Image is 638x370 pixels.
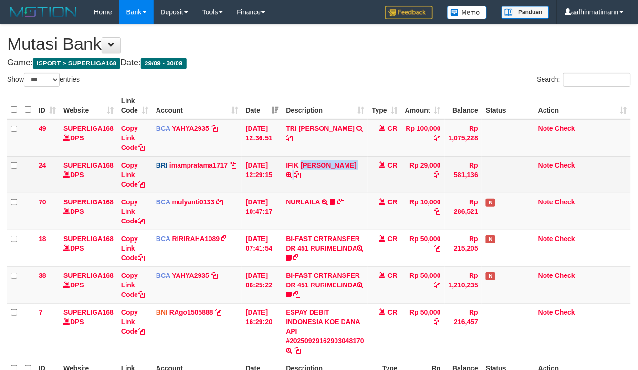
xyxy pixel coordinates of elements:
[555,198,575,206] a: Check
[388,125,397,132] span: CR
[445,119,482,157] td: Rp 1,075,228
[401,266,445,303] td: Rp 50,000
[447,6,487,19] img: Button%20Memo.svg
[156,125,170,132] span: BCA
[486,235,495,243] span: Has Note
[39,308,42,316] span: 7
[60,230,117,266] td: DPS
[242,193,282,230] td: [DATE] 10:47:17
[121,198,145,225] a: Copy Link Code
[286,308,365,345] a: ESPAY DEBIT INDONESIA KOE DANA API #20250929162903048170
[445,92,482,119] th: Balance
[486,272,495,280] span: Has Note
[401,303,445,359] td: Rp 50,000
[555,235,575,243] a: Check
[63,198,114,206] a: SUPERLIGA168
[7,34,631,53] h1: Mutasi Bank
[293,254,300,262] a: Copy BI-FAST CRTRANSFER DR 451 RURIMELINDA to clipboard
[368,92,401,119] th: Type: activate to sort column ascending
[537,73,631,87] label: Search:
[434,244,441,252] a: Copy Rp 50,000 to clipboard
[434,134,441,142] a: Copy Rp 100,000 to clipboard
[401,230,445,266] td: Rp 50,000
[242,92,282,119] th: Date: activate to sort column ascending
[39,125,46,132] span: 49
[211,272,218,279] a: Copy YAHYA2935 to clipboard
[24,73,60,87] select: Showentries
[242,266,282,303] td: [DATE] 06:25:22
[538,161,553,169] a: Note
[445,156,482,193] td: Rp 581,136
[216,198,223,206] a: Copy mulyanti0133 to clipboard
[169,161,228,169] a: imampratama1717
[7,5,80,19] img: MOTION_logo.png
[35,92,60,119] th: ID: activate to sort column ascending
[39,198,46,206] span: 70
[172,198,215,206] a: mulyanti0133
[445,230,482,266] td: Rp 215,205
[538,125,553,132] a: Note
[282,266,368,303] td: BI-FAST CRTRANSFER DR 451 RURIMELINDA
[294,347,301,354] a: Copy ESPAY DEBIT INDONESIA KOE DANA API #20250929162903048170 to clipboard
[121,125,145,151] a: Copy Link Code
[242,156,282,193] td: [DATE] 12:29:15
[63,161,114,169] a: SUPERLIGA168
[39,272,46,279] span: 38
[401,92,445,119] th: Amount: activate to sort column ascending
[538,272,553,279] a: Note
[60,92,117,119] th: Website: activate to sort column ascending
[286,125,355,132] a: TRI [PERSON_NAME]
[538,198,553,206] a: Note
[486,199,495,207] span: Has Note
[534,92,631,119] th: Action: activate to sort column ascending
[39,161,46,169] span: 24
[242,303,282,359] td: [DATE] 16:29:20
[60,303,117,359] td: DPS
[482,92,534,119] th: Status
[388,198,397,206] span: CR
[172,272,209,279] a: YAHYA2935
[434,318,441,326] a: Copy Rp 50,000 to clipboard
[7,58,631,68] h4: Game: Date:
[286,134,293,142] a: Copy TRI BUDI SETIAWAN to clipboard
[221,235,228,243] a: Copy RIRIRAHA1089 to clipboard
[63,272,114,279] a: SUPERLIGA168
[555,161,575,169] a: Check
[117,92,152,119] th: Link Code: activate to sort column ascending
[502,6,549,19] img: panduan.png
[211,125,218,132] a: Copy YAHYA2935 to clipboard
[293,291,300,298] a: Copy BI-FAST CRTRANSFER DR 451 RURIMELINDA to clipboard
[555,272,575,279] a: Check
[121,272,145,298] a: Copy Link Code
[388,272,397,279] span: CR
[63,125,114,132] a: SUPERLIGA168
[401,119,445,157] td: Rp 100,000
[538,308,553,316] a: Note
[555,308,575,316] a: Check
[230,161,236,169] a: Copy imampratama1717 to clipboard
[156,235,170,243] span: BCA
[242,230,282,266] td: [DATE] 07:41:54
[563,73,631,87] input: Search:
[172,125,209,132] a: YAHYA2935
[445,266,482,303] td: Rp 1,210,235
[121,235,145,262] a: Copy Link Code
[401,193,445,230] td: Rp 10,000
[215,308,222,316] a: Copy RAgo1505888 to clipboard
[63,235,114,243] a: SUPERLIGA168
[385,6,433,19] img: Feedback.jpg
[282,230,368,266] td: BI-FAST CRTRANSFER DR 451 RURIMELINDA
[434,208,441,215] a: Copy Rp 10,000 to clipboard
[156,308,167,316] span: BNI
[60,156,117,193] td: DPS
[39,235,46,243] span: 18
[242,119,282,157] td: [DATE] 12:36:51
[60,266,117,303] td: DPS
[121,308,145,335] a: Copy Link Code
[445,193,482,230] td: Rp 286,521
[63,308,114,316] a: SUPERLIGA168
[282,92,368,119] th: Description: activate to sort column ascending
[337,198,344,206] a: Copy NURLAILA to clipboard
[294,171,301,179] a: Copy IFIK SUHARTONO to clipboard
[121,161,145,188] a: Copy Link Code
